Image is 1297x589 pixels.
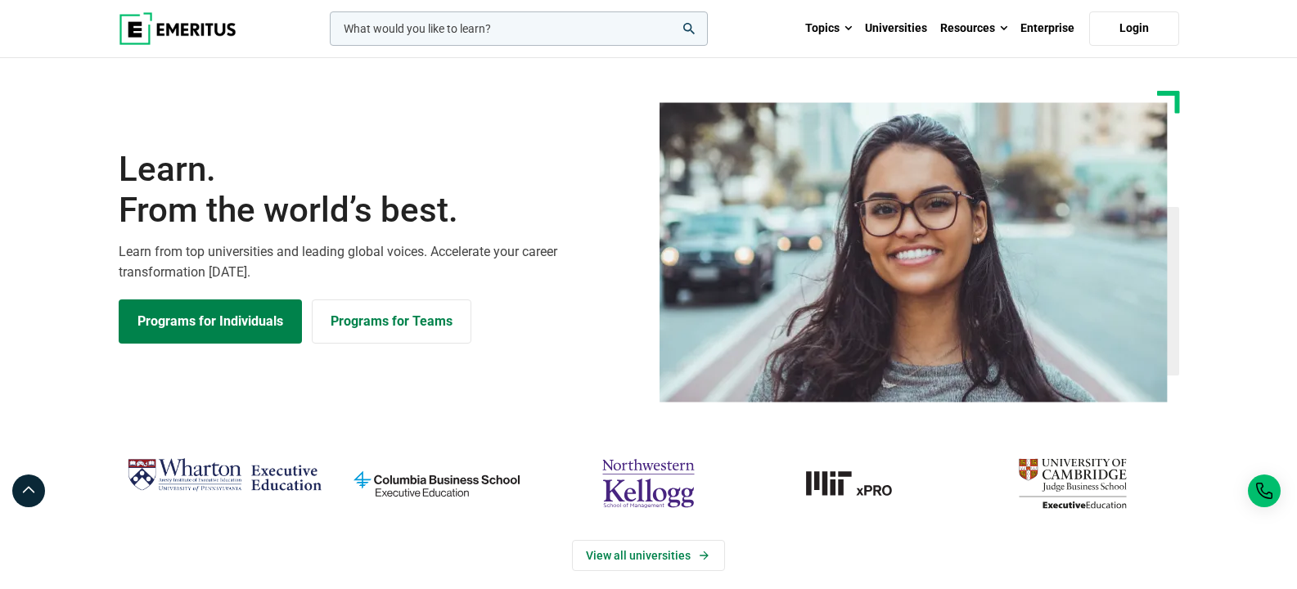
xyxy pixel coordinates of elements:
[572,540,725,571] a: View Universities
[119,299,302,344] a: Explore Programs
[1089,11,1179,46] a: Login
[330,11,708,46] input: woocommerce-product-search-field-0
[551,452,746,515] img: northwestern-kellogg
[119,149,639,232] h1: Learn.
[763,452,958,515] img: MIT xPRO
[975,452,1170,515] img: cambridge-judge-business-school
[763,452,958,515] a: MIT-xPRO
[660,102,1168,402] img: Learn from the world's best
[119,190,639,231] span: From the world’s best.
[339,452,534,515] img: columbia-business-school
[119,241,639,283] p: Learn from top universities and leading global voices. Accelerate your career transformation [DATE].
[127,452,322,500] img: Wharton Executive Education
[312,299,471,344] a: Explore for Business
